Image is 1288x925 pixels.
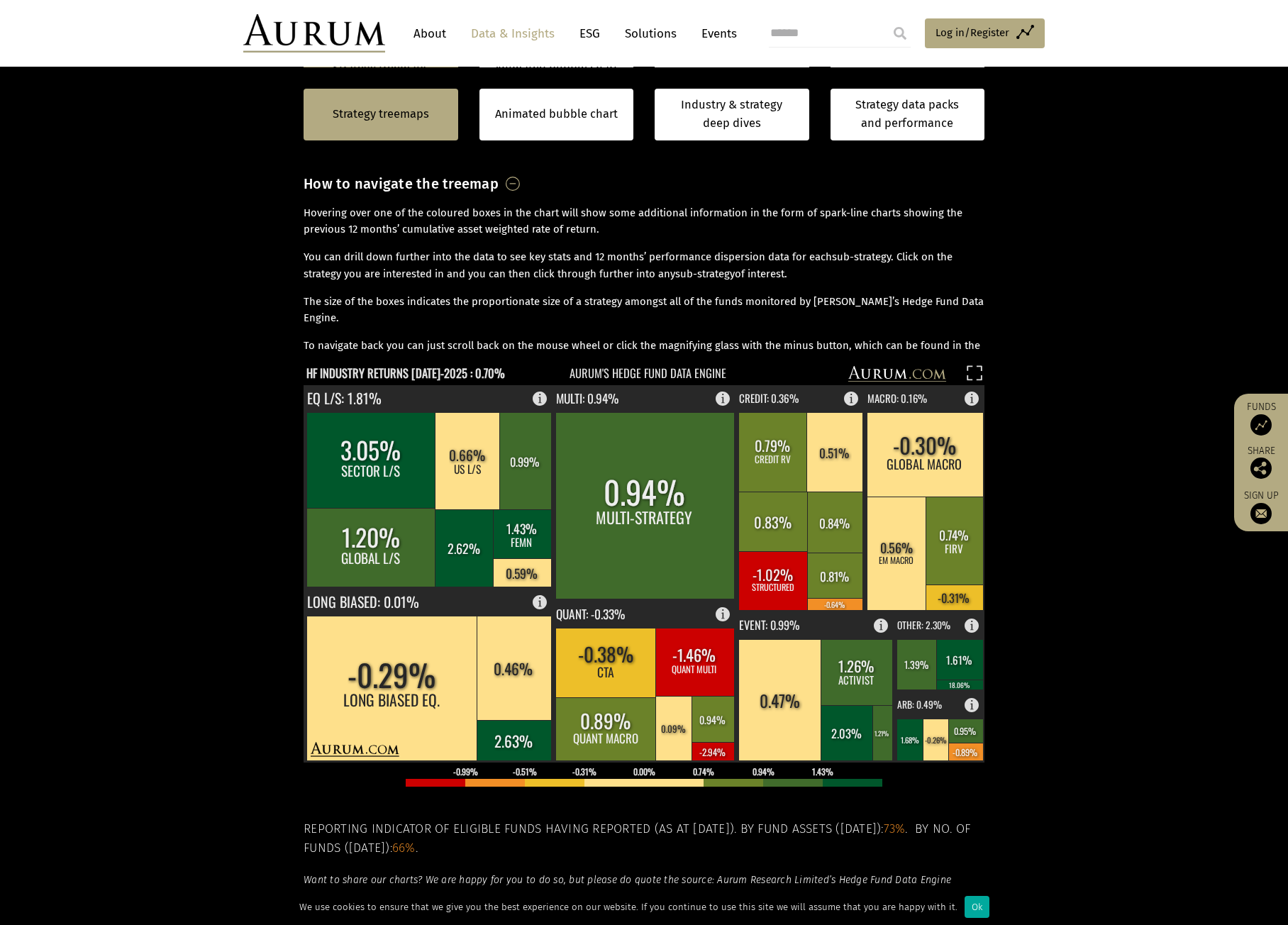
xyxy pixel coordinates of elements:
[304,294,984,328] p: The size of the boxes indicates the proportionate size of a strategy amongst all of the funds mon...
[1241,489,1281,524] a: Sign up
[1250,458,1272,479] img: Share this post
[392,841,416,855] span: 66%
[1241,446,1281,479] div: Share
[884,821,906,836] span: 73%
[304,820,984,858] h5: Reporting indicator of eligible funds having reported (as at [DATE]). By fund assets ([DATE]): . ...
[304,172,499,196] h3: How to navigate the treemap
[1250,503,1272,524] img: Sign up to our newsletter
[936,24,1009,41] span: Log in/Register
[304,874,951,886] em: Want to share our charts? We are happy for you to do so, but please do quote the source: Aurum Re...
[333,105,429,123] a: Strategy treemaps
[832,250,891,263] span: sub-strategy
[572,21,607,47] a: ESG
[1241,401,1281,436] a: Funds
[406,21,453,47] a: About
[495,105,618,123] a: Animated bubble chart
[1250,414,1272,436] img: Access Funds
[886,19,914,48] input: Submit
[464,21,562,47] a: Data & Insights
[831,89,985,140] a: Strategy data packs and performance
[243,14,385,52] img: Aurum
[925,18,1045,48] a: Log in/Register
[304,249,984,283] p: You can drill down further into the data to see key stats and 12 months’ performance dispersion d...
[655,89,809,140] a: Industry & strategy deep dives
[304,205,984,355] div: Hovering over one of the coloured boxes in the chart will show some additional information in the...
[965,896,989,918] div: Ok
[618,21,684,47] a: Solutions
[304,338,984,372] p: To navigate back you can just scroll back on the mouse wheel or click the magnifying glass with t...
[694,21,737,47] a: Events
[675,267,735,280] span: sub-strategy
